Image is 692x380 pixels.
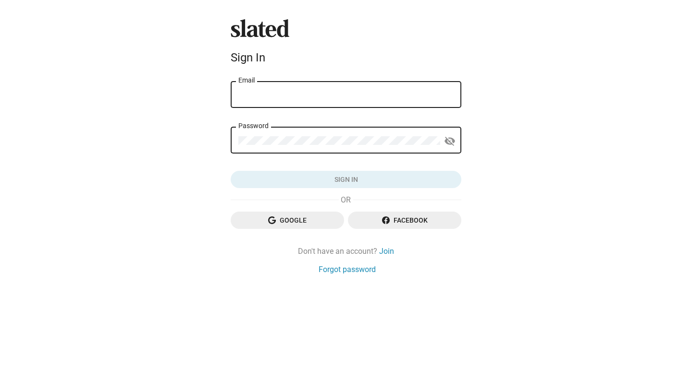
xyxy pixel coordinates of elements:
div: Sign In [231,51,461,64]
button: Facebook [348,212,461,229]
a: Join [379,246,394,256]
span: Google [238,212,336,229]
a: Forgot password [319,264,376,274]
sl-branding: Sign In [231,19,461,68]
button: Show password [440,131,459,151]
mat-icon: visibility_off [444,134,456,149]
div: Don't have an account? [231,246,461,256]
span: Facebook [356,212,454,229]
button: Google [231,212,344,229]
